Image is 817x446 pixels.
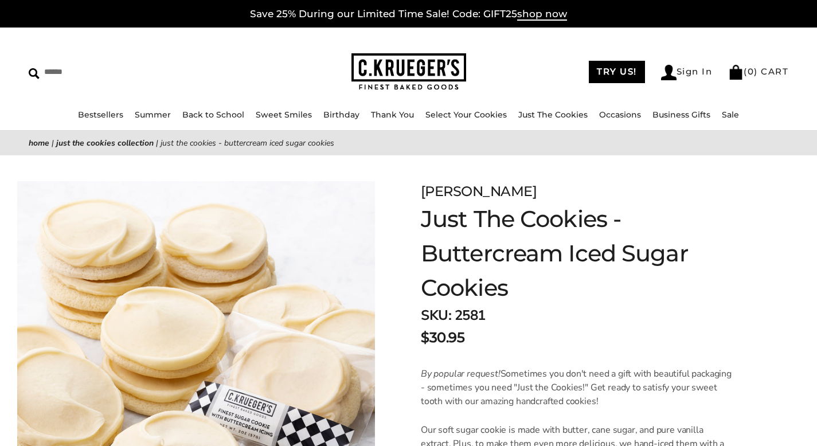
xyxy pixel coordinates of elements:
a: Save 25% During our Limited Time Sale! Code: GIFT25shop now [250,8,567,21]
em: By popular request! [421,367,501,380]
a: Sign In [661,65,713,80]
a: Home [29,138,49,148]
img: Bag [728,65,744,80]
nav: breadcrumbs [29,136,788,150]
a: Sweet Smiles [256,109,312,120]
a: Occasions [599,109,641,120]
a: TRY US! [589,61,645,83]
span: | [156,138,158,148]
span: 0 [748,66,755,77]
a: Select Your Cookies [425,109,507,120]
span: 2581 [455,306,486,324]
span: $30.95 [421,327,464,348]
a: Bestsellers [78,109,123,120]
h1: Just The Cookies - Buttercream Iced Sugar Cookies [421,202,760,305]
div: [PERSON_NAME] [421,181,760,202]
strong: SKU: [421,306,451,324]
a: Business Gifts [652,109,710,120]
a: Thank You [371,109,414,120]
img: Account [661,65,677,80]
a: Just The Cookies [518,109,588,120]
p: Sometimes you don't need a gift with beautiful packaging - sometimes you need "Just the Cookies!"... [421,367,734,408]
img: C.KRUEGER'S [351,53,466,91]
input: Search [29,63,207,81]
span: shop now [517,8,567,21]
a: Back to School [182,109,244,120]
a: Birthday [323,109,359,120]
span: | [52,138,54,148]
a: Just the Cookies Collection [56,138,154,148]
span: Just The Cookies - Buttercream Iced Sugar Cookies [161,138,334,148]
a: Summer [135,109,171,120]
img: Search [29,68,40,79]
a: (0) CART [728,66,788,77]
a: Sale [722,109,739,120]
